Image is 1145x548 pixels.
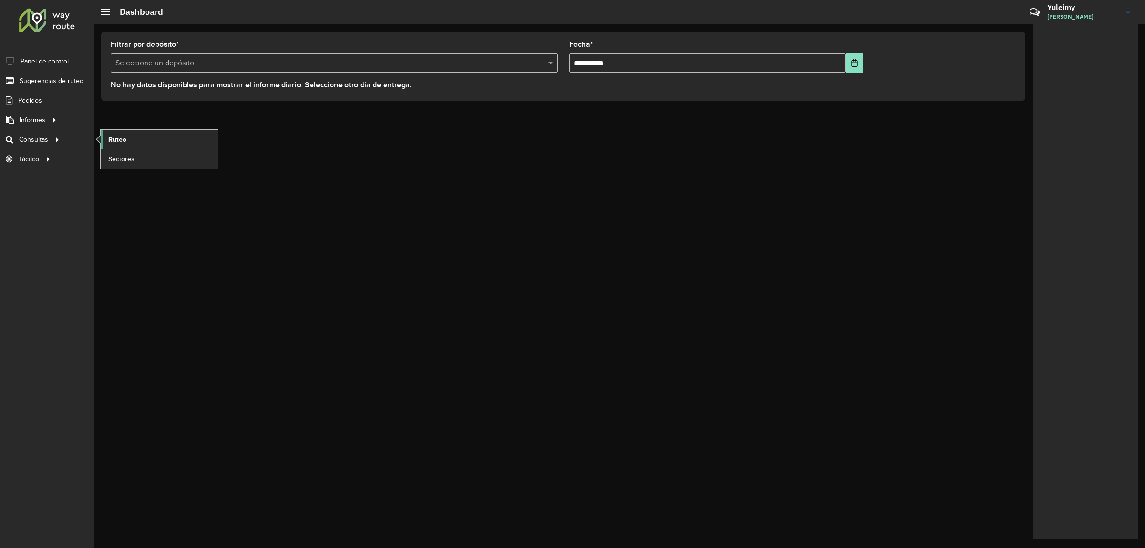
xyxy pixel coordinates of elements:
[101,130,218,149] a: Ruteo
[111,79,412,91] label: No hay datos disponibles para mostrar el informe diario. Seleccione otro día de entrega.
[1047,3,1119,12] h3: Yuleimy
[846,53,863,73] button: Choose Date
[1047,12,1119,21] span: [PERSON_NAME]
[19,135,48,145] span: Consultas
[108,135,126,145] span: Ruteo
[101,149,218,169] a: Sectores
[569,39,593,50] label: Fecha
[18,154,39,164] span: Táctico
[20,115,45,125] span: Informes
[108,154,135,164] span: Sectores
[110,7,163,17] h2: Dashboard
[20,76,83,86] span: Sugerencias de ruteo
[1024,2,1045,22] a: Contacto rápido
[21,56,69,66] span: Panel de control
[18,95,42,105] span: Pedidos
[111,39,179,50] label: Filtrar por depósito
